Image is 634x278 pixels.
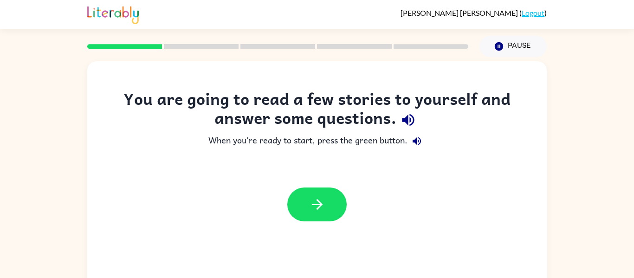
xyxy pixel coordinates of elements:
button: Pause [479,36,547,57]
div: You are going to read a few stories to yourself and answer some questions. [106,89,528,132]
div: ( ) [401,8,547,17]
div: When you're ready to start, press the green button. [106,132,528,150]
span: [PERSON_NAME] [PERSON_NAME] [401,8,519,17]
a: Logout [522,8,544,17]
img: Literably [87,4,139,24]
